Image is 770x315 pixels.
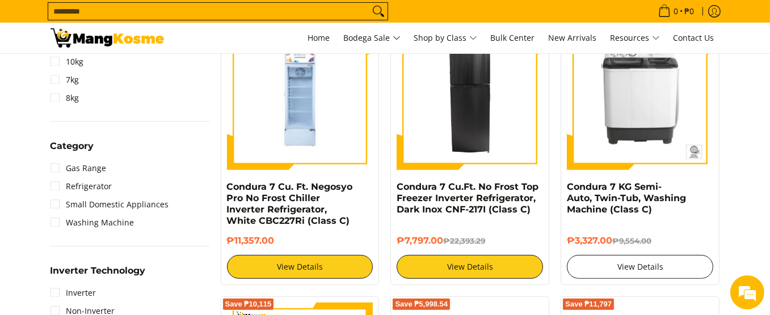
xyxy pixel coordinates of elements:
[338,23,406,53] a: Bodega Sale
[51,142,94,159] summary: Open
[51,28,164,48] img: Class C Home &amp; Business Appliances: Up to 70% Off l Mang Kosme | Page 2
[683,7,696,15] span: ₱0
[485,23,541,53] a: Bulk Center
[543,23,603,53] a: New Arrivals
[397,235,543,246] h6: ₱7,797.00
[369,3,388,20] button: Search
[51,266,146,284] summary: Open
[59,63,191,78] div: Chat with us now
[51,214,134,232] a: Washing Machine
[397,255,543,279] a: View Details
[397,24,543,170] img: Condura 7 Cu.Ft. No Frost Top Freezer Inverter Refrigerator, Dark Inox CNF-217I (Class C)
[565,301,612,308] span: Save ₱11,797
[51,266,146,275] span: Inverter Technology
[51,142,94,151] span: Category
[344,31,401,45] span: Bodega Sale
[227,25,373,168] img: Condura 7 Cu. Ft. Negosyo Pro No Frost Chiller Inverter Refrigerator, White CBC227Ri (Class C)
[567,181,686,215] a: Condura 7 KG Semi-Auto, Twin-Tub, Washing Machine (Class C)
[51,159,107,177] a: Gas Range
[51,71,79,89] a: 7kg
[225,301,272,308] span: Save ₱10,115
[186,6,213,33] div: Minimize live chat window
[51,195,169,214] a: Small Domestic Appliances
[302,23,336,53] a: Home
[397,181,538,215] a: Condura 7 Cu.Ft. No Frost Top Freezer Inverter Refrigerator, Dark Inox CNF-217I (Class C)
[175,23,720,53] nav: Main Menu
[567,235,713,246] h6: ₱3,327.00
[227,181,353,226] a: Condura 7 Cu. Ft. Negosyo Pro No Frost Chiller Inverter Refrigerator, White CBC227Ri (Class C)
[66,89,157,203] span: We're online!
[668,23,720,53] a: Contact Us
[227,235,373,246] h6: ₱11,357.00
[605,23,666,53] a: Resources
[674,32,714,43] span: Contact Us
[409,23,483,53] a: Shop by Class
[51,89,79,107] a: 8kg
[443,236,485,245] del: ₱22,393.29
[51,177,112,195] a: Refrigerator
[611,31,660,45] span: Resources
[491,32,535,43] span: Bulk Center
[51,284,96,302] a: Inverter
[51,53,84,71] a: 10kg
[549,32,597,43] span: New Arrivals
[6,202,216,241] textarea: Type your message and hit 'Enter'
[567,255,713,279] a: View Details
[395,301,448,308] span: Save ₱5,998.54
[612,236,651,245] del: ₱9,554.00
[308,32,330,43] span: Home
[414,31,477,45] span: Shop by Class
[672,7,680,15] span: 0
[227,255,373,279] a: View Details
[567,24,713,170] img: condura-semi-automatic-7-kilos-twin-tub-washing-machine-front-view-mang-kosme
[655,5,698,18] span: •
